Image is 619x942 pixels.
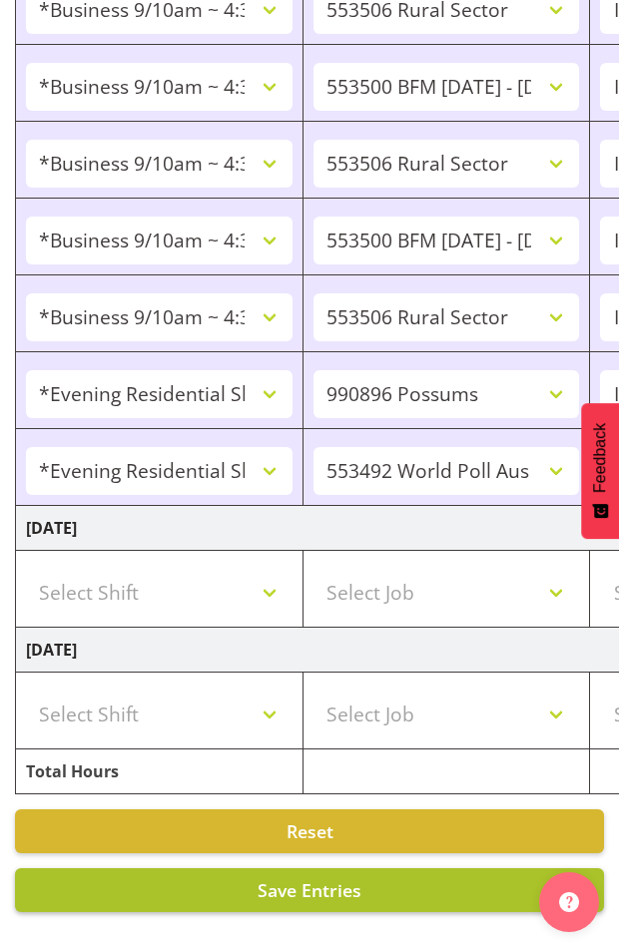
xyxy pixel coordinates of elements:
span: Reset [287,819,333,843]
span: Feedback [591,423,609,493]
button: Feedback - Show survey [581,403,619,539]
td: Total Hours [16,749,304,794]
button: Reset [15,809,604,853]
span: Save Entries [258,878,361,902]
button: Save Entries [15,868,604,912]
img: help-xxl-2.png [559,892,579,912]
